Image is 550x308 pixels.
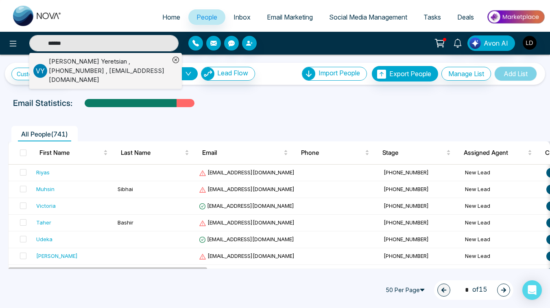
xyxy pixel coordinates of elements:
[457,141,539,164] th: Assigned Agent
[376,141,457,164] th: Stage
[372,66,438,81] button: Export People
[11,68,69,80] a: Custom Filter
[118,219,133,226] span: Bashir
[301,148,363,158] span: Phone
[467,35,515,51] button: Avon AI
[384,186,429,192] span: [PHONE_NUMBER]
[217,69,248,77] span: Lead Flow
[384,253,429,259] span: [PHONE_NUMBER]
[462,215,543,231] td: New Lead
[49,57,170,85] div: [PERSON_NAME] Yeretsian , [PHONE_NUMBER] , [EMAIL_ADDRESS][DOMAIN_NAME]
[121,148,183,158] span: Last Name
[321,9,415,25] a: Social Media Management
[36,185,55,193] div: Muhsin
[460,284,487,295] span: of 15
[234,13,251,21] span: Inbox
[199,253,295,259] span: [EMAIL_ADDRESS][DOMAIN_NAME]
[188,9,225,25] a: People
[36,252,78,260] div: [PERSON_NAME]
[329,13,407,21] span: Social Media Management
[199,219,295,226] span: [EMAIL_ADDRESS][DOMAIN_NAME]
[449,9,482,25] a: Deals
[441,67,491,81] button: Manage List
[267,13,313,21] span: Email Marketing
[462,248,543,265] td: New Lead
[382,148,445,158] span: Stage
[13,6,62,26] img: Nova CRM Logo
[18,130,71,138] span: All People ( 741 )
[462,198,543,215] td: New Lead
[462,165,543,181] td: New Lead
[199,236,294,242] span: [EMAIL_ADDRESS][DOMAIN_NAME]
[154,9,188,25] a: Home
[462,231,543,248] td: New Lead
[384,169,429,176] span: [PHONE_NUMBER]
[201,67,255,81] button: Lead Flow
[13,97,72,109] p: Email Statistics:
[484,38,508,48] span: Avon AI
[118,186,133,192] span: Sibhai
[384,202,429,209] span: [PHONE_NUMBER]
[196,141,295,164] th: Email
[319,69,360,77] span: Import People
[462,265,543,282] td: New Lead
[199,186,295,192] span: [EMAIL_ADDRESS][DOMAIN_NAME]
[114,141,196,164] th: Last Name
[33,64,47,78] p: V Y
[389,70,431,78] span: Export People
[185,70,192,77] span: down
[486,8,545,26] img: Market-place.gif
[201,67,214,80] img: Lead Flow
[415,9,449,25] a: Tasks
[382,284,431,297] span: 50 Per Page
[198,67,255,81] a: Lead FlowLead Flow
[36,235,52,243] div: Udeka
[462,181,543,198] td: New Lead
[36,218,51,227] div: Taher
[259,9,321,25] a: Email Marketing
[225,9,259,25] a: Inbox
[523,36,537,50] img: User Avatar
[199,202,294,209] span: [EMAIL_ADDRESS][DOMAIN_NAME]
[469,37,481,49] img: Lead Flow
[196,13,217,21] span: People
[33,141,114,164] th: First Name
[522,280,542,300] div: Open Intercom Messenger
[457,13,474,21] span: Deals
[202,148,282,158] span: Email
[295,141,376,164] th: Phone
[36,202,56,210] div: Victoria
[39,148,102,158] span: First Name
[36,168,50,176] div: Riyas
[384,236,429,242] span: [PHONE_NUMBER]
[384,219,429,226] span: [PHONE_NUMBER]
[423,13,441,21] span: Tasks
[464,148,526,158] span: Assigned Agent
[162,13,180,21] span: Home
[199,169,295,176] span: [EMAIL_ADDRESS][DOMAIN_NAME]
